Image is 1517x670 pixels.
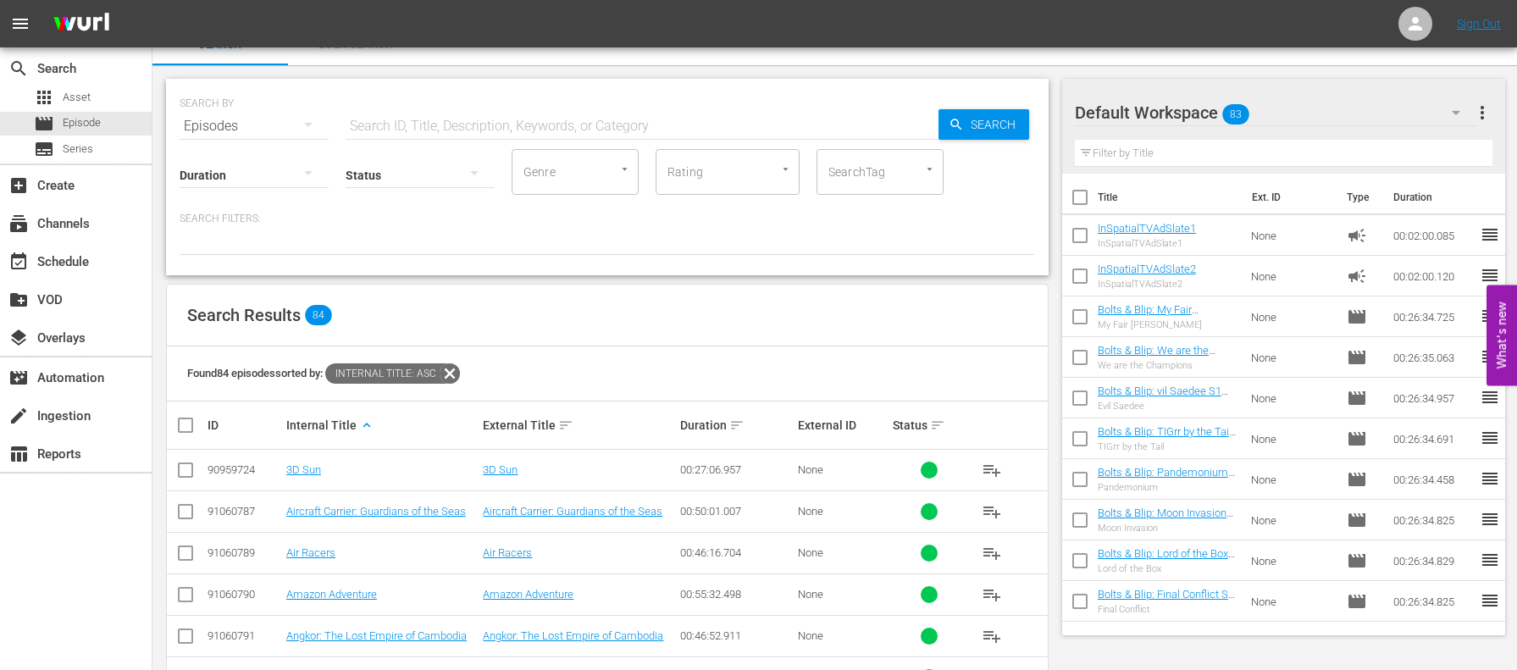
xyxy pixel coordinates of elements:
div: TIGrr by the Tail [1098,441,1237,452]
a: Air Racers [483,546,532,559]
span: reorder [1480,590,1500,611]
span: reorder [1480,468,1500,489]
span: 83 [1222,97,1249,132]
span: Asset [63,89,91,106]
div: 91060787 [208,505,281,518]
td: None [1244,256,1341,296]
span: Episode [1347,469,1367,490]
div: Episodes [180,102,329,150]
div: InSpatialTVAdSlate1 [1098,238,1196,249]
th: Ext. ID [1242,174,1337,221]
th: Type [1337,174,1383,221]
td: None [1244,540,1341,581]
button: Open [778,161,794,177]
span: Episode [1347,307,1367,327]
div: Status [893,415,966,435]
div: Evil Saedee [1098,401,1237,412]
td: None [1244,378,1341,418]
div: We are the Champions [1098,360,1237,371]
a: Bolts & Blip: Final Conflict S1 Ep26 [1098,588,1235,613]
a: InSpatialTVAdSlate1 [1098,222,1196,235]
a: Angkor: The Lost Empire of Cambodia [286,629,467,642]
span: Episode [1347,388,1367,408]
a: Bolts & Blip: Moon Invasion S1 Ep18 [1098,507,1233,532]
span: Episode [1347,510,1367,530]
td: 00:26:34.825 [1387,581,1480,622]
td: 00:02:00.085 [1387,215,1480,256]
div: None [798,505,888,518]
a: Sign Out [1457,17,1501,30]
td: None [1244,296,1341,337]
a: Amazon Adventure [286,588,377,601]
button: Open [617,161,633,177]
div: Internal Title [286,415,478,435]
span: reorder [1480,265,1500,285]
span: reorder [1480,224,1500,245]
span: playlist_add [982,626,1002,646]
div: ID [208,418,281,432]
p: Search Filters: [180,212,1035,226]
span: playlist_add [982,584,1002,605]
span: reorder [1480,346,1500,367]
span: Automation [8,368,29,388]
a: Bolts & Blip: vil Saedee S1 Ep19 [1098,385,1228,410]
td: None [1244,215,1341,256]
div: My Fair [PERSON_NAME] [1098,319,1237,330]
span: Search [964,109,1029,140]
a: Bolts & Blip: My Fair [PERSON_NAME] S1 Ep17 [1098,303,1221,329]
a: Bolts & Blip: We are the ChampionsS1 Ep21 [1098,344,1215,369]
span: Asset [34,87,54,108]
span: sort [558,418,573,433]
button: Open [922,161,938,177]
td: 00:26:35.063 [1387,337,1480,378]
span: more_vert [1472,102,1492,123]
td: 00:26:34.691 [1387,418,1480,459]
span: Episode [1347,347,1367,368]
div: 00:27:06.957 [680,463,793,476]
span: Overlays [8,328,29,348]
span: Schedule [8,252,29,272]
td: 00:26:34.725 [1387,296,1480,337]
span: Episode [1347,551,1367,571]
td: 00:26:34.458 [1387,459,1480,500]
div: External Title [483,415,674,435]
a: InSpatialTVAdSlate2 [1098,263,1196,275]
div: None [798,629,888,642]
th: Title [1098,174,1242,221]
a: Bolts & Blip: Lord of the Box S1 Ep22 [1098,547,1235,573]
span: Series [63,141,93,158]
div: 00:46:16.704 [680,546,793,559]
span: reorder [1480,428,1500,448]
a: 3D Sun [483,463,518,476]
a: Angkor: The Lost Empire of Cambodia [483,629,663,642]
span: Episode [1347,591,1367,612]
div: Final Conflict [1098,604,1237,615]
td: 00:26:34.957 [1387,378,1480,418]
a: Aircraft Carrier: Guardians of the Seas [483,505,662,518]
span: reorder [1480,387,1500,407]
div: None [798,588,888,601]
div: 00:55:32.498 [680,588,793,601]
span: menu [10,14,30,34]
a: Bolts & Blip: Pandemonium S1 Ep25 [1098,466,1235,491]
div: 91060790 [208,588,281,601]
div: 90959724 [208,463,281,476]
a: Bolts & Blip: TIGrr by the Tail S1 Ep20 [1098,425,1236,451]
a: 3D Sun [286,463,321,476]
span: reorder [1480,306,1500,326]
span: Ingestion [8,406,29,426]
span: reorder [1480,550,1500,570]
td: None [1244,459,1341,500]
span: reorder [1480,509,1500,529]
button: Open Feedback Widget [1487,285,1517,385]
div: Moon Invasion [1098,523,1237,534]
span: VOD [8,290,29,310]
span: playlist_add [982,460,1002,480]
img: ans4CAIJ8jUAAAAAAAAAAAAAAAAAAAAAAAAgQb4GAAAAAAAAAAAAAAAAAAAAAAAAJMjXAAAAAAAAAAAAAAAAAAAAAAAAgAT5G... [41,4,122,44]
span: Found 84 episodes sorted by: [187,367,460,379]
div: Pandemonium [1098,482,1237,493]
div: 91060791 [208,629,281,642]
td: 00:26:34.829 [1387,540,1480,581]
a: Air Racers [286,546,335,559]
div: None [798,546,888,559]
